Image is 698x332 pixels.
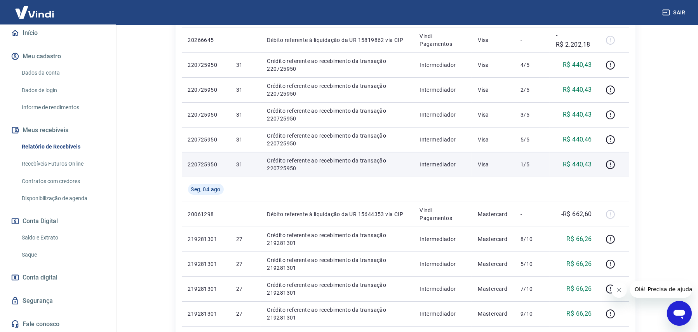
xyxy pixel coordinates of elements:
[19,190,107,206] a: Disponibilização de agenda
[19,65,107,81] a: Dados da conta
[19,82,107,98] a: Dados de login
[188,136,224,143] p: 220725950
[236,136,254,143] p: 31
[267,132,407,147] p: Crédito referente ao recebimento da transação 220725950
[419,86,465,94] p: Intermediador
[520,86,543,94] p: 2/5
[236,86,254,94] p: 31
[267,107,407,122] p: Crédito referente ao recebimento da transação 220725950
[236,61,254,69] p: 31
[563,110,592,119] p: R$ 440,43
[419,111,465,119] p: Intermediador
[419,260,465,268] p: Intermediador
[520,61,543,69] p: 4/5
[188,235,224,243] p: 219281301
[9,0,60,24] img: Vindi
[19,156,107,172] a: Recebíveis Futuros Online
[661,5,689,20] button: Sair
[267,36,407,44] p: Débito referente à liquidação da UR 15819862 via CIP
[478,285,508,293] p: Mastercard
[520,161,543,168] p: 1/5
[236,260,254,268] p: 27
[478,86,508,94] p: Visa
[520,111,543,119] p: 3/5
[267,82,407,98] p: Crédito referente ao recebimento da transação 220725950
[19,139,107,155] a: Relatório de Recebíveis
[236,111,254,119] p: 31
[188,161,224,168] p: 220725950
[478,136,508,143] p: Visa
[566,309,592,318] p: R$ 66,26
[478,161,508,168] p: Visa
[419,235,465,243] p: Intermediador
[520,136,543,143] p: 5/5
[520,285,543,293] p: 7/10
[667,301,692,326] iframe: Botão para abrir a janela de mensagens
[630,281,692,298] iframe: Mensagem da empresa
[236,235,254,243] p: 27
[556,31,592,49] p: -R$ 2.202,18
[267,157,407,172] p: Crédito referente ao recebimento da transação 220725950
[478,260,508,268] p: Mastercard
[267,231,407,247] p: Crédito referente ao recebimento da transação 219281301
[478,210,508,218] p: Mastercard
[9,122,107,139] button: Meus recebíveis
[419,61,465,69] p: Intermediador
[188,111,224,119] p: 220725950
[419,161,465,168] p: Intermediador
[478,36,508,44] p: Visa
[188,285,224,293] p: 219281301
[563,135,592,144] p: R$ 440,46
[19,230,107,246] a: Saldo e Extrato
[419,310,465,318] p: Intermediador
[5,5,65,12] span: Olá! Precisa de ajuda?
[478,111,508,119] p: Visa
[236,310,254,318] p: 27
[9,269,107,286] a: Conta digital
[520,210,543,218] p: -
[566,234,592,244] p: R$ 66,26
[9,213,107,230] button: Conta Digital
[419,285,465,293] p: Intermediador
[611,282,627,298] iframe: Fechar mensagem
[188,260,224,268] p: 219281301
[563,60,592,70] p: R$ 440,43
[267,256,407,272] p: Crédito referente ao recebimento da transação 219281301
[19,100,107,115] a: Informe de rendimentos
[520,235,543,243] p: 8/10
[9,292,107,309] a: Segurança
[520,310,543,318] p: 9/10
[236,161,254,168] p: 31
[188,36,224,44] p: 20266645
[419,206,465,222] p: Vindi Pagamentos
[188,210,224,218] p: 20061298
[566,284,592,294] p: R$ 66,26
[19,173,107,189] a: Contratos com credores
[191,185,221,193] span: Seg, 04 ago
[419,32,465,48] p: Vindi Pagamentos
[19,247,107,263] a: Saque
[563,160,592,169] p: R$ 440,43
[188,86,224,94] p: 220725950
[9,24,107,42] a: Início
[188,310,224,318] p: 219281301
[566,259,592,269] p: R$ 66,26
[561,210,592,219] p: -R$ 662,60
[478,235,508,243] p: Mastercard
[520,260,543,268] p: 5/10
[236,285,254,293] p: 27
[267,281,407,297] p: Crédito referente ao recebimento da transação 219281301
[419,136,465,143] p: Intermediador
[9,48,107,65] button: Meu cadastro
[478,61,508,69] p: Visa
[520,36,543,44] p: -
[267,210,407,218] p: Débito referente à liquidação da UR 15644353 via CIP
[563,85,592,94] p: R$ 440,43
[188,61,224,69] p: 220725950
[267,57,407,73] p: Crédito referente ao recebimento da transação 220725950
[23,272,57,283] span: Conta digital
[478,310,508,318] p: Mastercard
[267,306,407,322] p: Crédito referente ao recebimento da transação 219281301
